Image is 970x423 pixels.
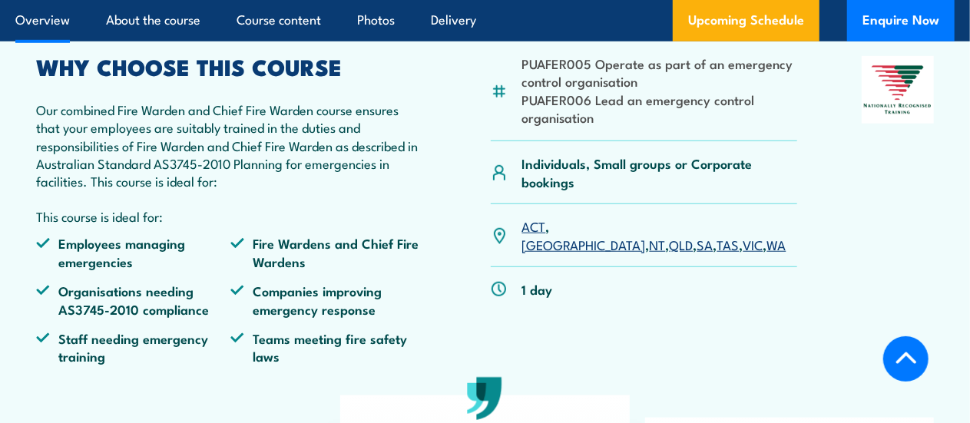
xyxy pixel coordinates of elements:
p: Individuals, Small groups or Corporate bookings [522,154,797,190]
p: , , , , , , , [522,217,797,253]
a: [GEOGRAPHIC_DATA] [522,235,646,253]
li: Companies improving emergency response [230,282,425,318]
p: 1 day [522,280,553,298]
a: NT [650,235,666,253]
li: Teams meeting fire safety laws [230,329,425,365]
li: Staff needing emergency training [36,329,230,365]
a: TAS [717,235,740,253]
li: PUAFER006 Lead an emergency control organisation [522,91,797,127]
a: SA [697,235,713,253]
a: VIC [743,235,763,253]
li: Fire Wardens and Chief Fire Wardens [230,234,425,270]
a: ACT [522,216,546,235]
p: This course is ideal for: [36,207,425,225]
h2: WHY CHOOSE THIS COURSE [36,56,425,76]
p: Our combined Fire Warden and Chief Fire Warden course ensures that your employees are suitably tr... [36,101,425,190]
li: Organisations needing AS3745-2010 compliance [36,282,230,318]
a: WA [767,235,786,253]
a: QLD [670,235,694,253]
li: PUAFER005 Operate as part of an emergency control organisation [522,55,797,91]
img: Nationally Recognised Training logo. [862,56,934,124]
li: Employees managing emergencies [36,234,230,270]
